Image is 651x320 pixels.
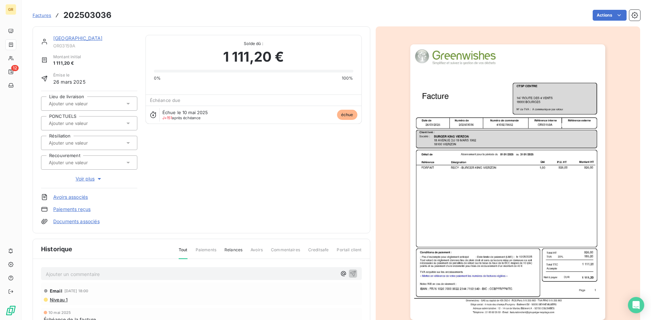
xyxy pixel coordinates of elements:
[224,247,242,258] span: Relances
[53,78,85,85] span: 26 mars 2025
[48,140,116,146] input: Ajouter une valeur
[196,247,216,258] span: Paiements
[251,247,263,258] span: Avoirs
[271,247,300,258] span: Commentaires
[162,115,172,120] span: J+151
[628,297,644,313] div: Open Intercom Messenger
[337,110,357,120] span: échue
[48,311,71,315] span: 10 mai 2025
[337,247,361,258] span: Portail client
[48,101,116,107] input: Ajouter une valeur
[41,244,73,254] span: Historique
[162,110,208,115] span: Échue le 10 mai 2025
[11,65,19,71] span: 12
[53,60,81,67] span: 1 111,20 €
[53,218,100,225] a: Documents associés
[53,72,85,78] span: Émise le
[5,305,16,316] img: Logo LeanPay
[179,247,188,259] span: Tout
[76,175,103,182] span: Voir plus
[53,35,103,41] a: [GEOGRAPHIC_DATA]
[154,41,353,47] span: Solde dû :
[5,4,16,15] div: GR
[53,206,91,213] a: Paiements reçus
[50,288,62,294] span: Email
[48,159,116,166] input: Ajouter une valeur
[64,289,88,293] span: [DATE] 18:00
[593,10,627,21] button: Actions
[154,75,161,81] span: 0%
[33,13,51,18] span: Factures
[410,44,605,320] img: invoice_thumbnail
[41,175,137,183] button: Voir plus
[53,194,88,200] a: Avoirs associés
[53,43,137,48] span: OR03159A
[342,75,353,81] span: 100%
[53,54,81,60] span: Montant initial
[49,297,67,302] span: Niveau 1
[162,116,201,120] span: après échéance
[308,247,329,258] span: Creditsafe
[33,12,51,19] a: Factures
[63,9,112,21] h3: 202503036
[150,98,181,103] span: Échéance due
[48,120,116,126] input: Ajouter une valeur
[223,47,284,67] span: 1 111,20 €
